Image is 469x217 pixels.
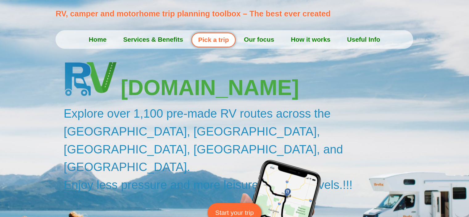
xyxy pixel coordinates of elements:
[80,32,115,47] a: Home
[121,77,416,98] h3: [DOMAIN_NAME]
[339,32,389,47] a: Useful Info
[282,32,339,47] a: How it works
[115,32,191,47] a: Services & Benefits
[236,32,282,47] a: Our focus
[56,8,417,19] p: RV, camper and motorhome trip planning toolbox – The best ever created
[64,105,417,194] h2: Explore over 1,100 pre-made RV routes across the [GEOGRAPHIC_DATA], [GEOGRAPHIC_DATA], [GEOGRAPHI...
[191,33,236,47] a: Pick a trip
[56,32,413,47] nav: Menu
